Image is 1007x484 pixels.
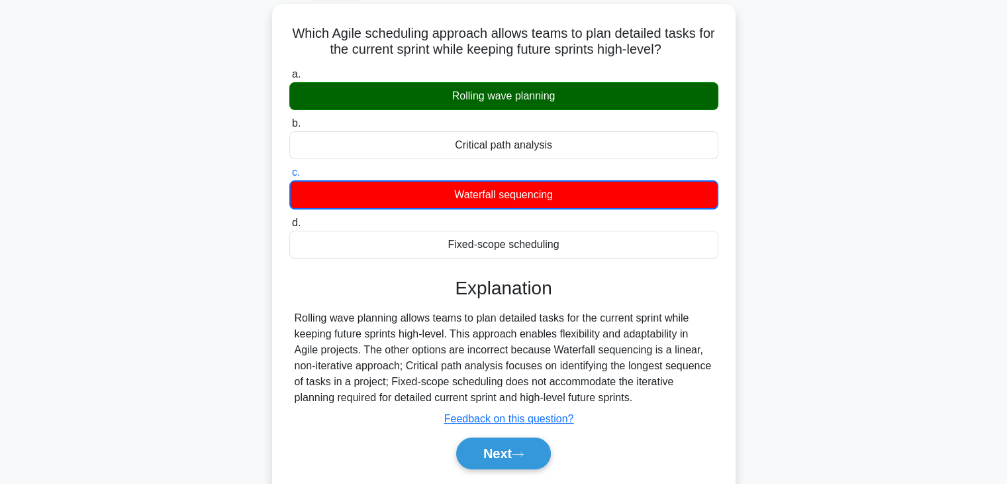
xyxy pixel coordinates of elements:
div: Waterfall sequencing [289,180,718,210]
div: Rolling wave planning [289,82,718,110]
h3: Explanation [297,277,710,300]
div: Critical path analysis [289,131,718,159]
span: d. [292,217,301,228]
span: a. [292,68,301,80]
div: Fixed-scope scheduling [289,231,718,259]
button: Next [456,438,551,469]
div: Rolling wave planning allows teams to plan detailed tasks for the current sprint while keeping fu... [295,310,713,406]
h5: Which Agile scheduling approach allows teams to plan detailed tasks for the current sprint while ... [288,25,720,58]
span: c. [292,166,300,178]
span: b. [292,117,301,129]
a: Feedback on this question? [444,413,574,424]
